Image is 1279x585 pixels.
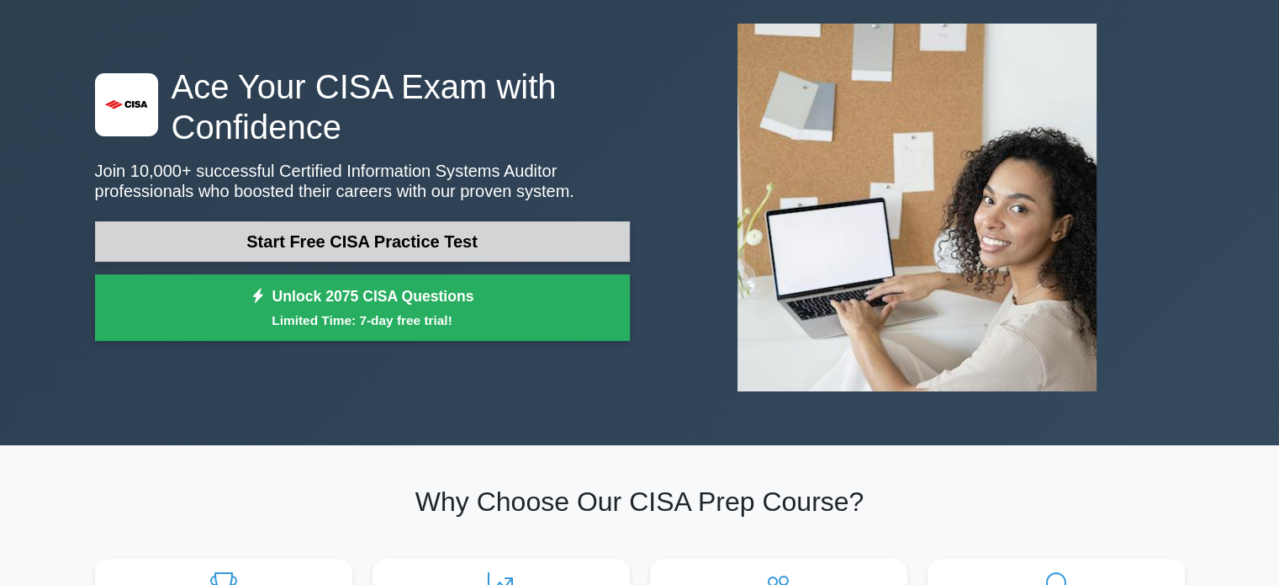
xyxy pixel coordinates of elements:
a: Unlock 2075 CISA QuestionsLimited Time: 7-day free trial! [95,274,630,342]
h1: Ace Your CISA Exam with Confidence [95,66,630,147]
small: Limited Time: 7-day free trial! [116,311,609,330]
h2: Why Choose Our CISA Prep Course? [95,486,1185,518]
p: Join 10,000+ successful Certified Information Systems Auditor professionals who boosted their car... [95,161,630,201]
a: Start Free CISA Practice Test [95,221,630,262]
